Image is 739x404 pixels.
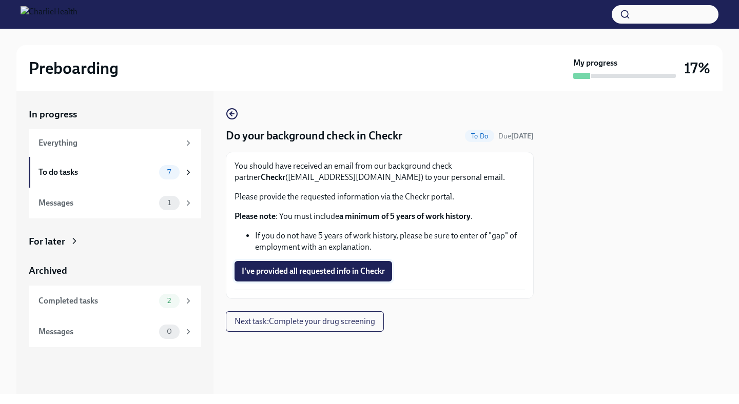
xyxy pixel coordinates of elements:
span: 0 [161,328,178,335]
div: For later [29,235,65,248]
strong: Checkr [261,172,285,182]
p: : You must include . [235,211,525,222]
span: To Do [465,132,494,140]
button: Next task:Complete your drug screening [226,311,384,332]
a: To do tasks7 [29,157,201,188]
p: You should have received an email from our background check partner ([EMAIL_ADDRESS][DOMAIN_NAME]... [235,160,525,183]
div: Messages [38,197,155,209]
span: 7 [161,168,177,176]
h2: Preboarding [29,58,119,78]
span: I've provided all requested info in Checkr [242,266,385,276]
a: For later [29,235,201,248]
a: Messages0 [29,316,201,347]
button: I've provided all requested info in Checkr [235,261,392,281]
a: In progress [29,108,201,121]
a: Completed tasks2 [29,286,201,316]
span: August 14th, 2025 08:00 [498,131,534,141]
img: CharlieHealth [21,6,77,23]
span: Next task : Complete your drug screening [235,316,375,327]
span: 2 [161,297,177,305]
strong: My progress [573,57,617,69]
strong: [DATE] [511,132,534,140]
a: Everything [29,129,201,157]
div: To do tasks [38,167,155,178]
span: Due [498,132,534,140]
div: Completed tasks [38,295,155,307]
li: If you do not have 5 years of work history, please be sure to enter of "gap" of employment with a... [255,230,525,253]
div: Messages [38,326,155,337]
p: Please provide the requested information via the Checkr portal. [235,191,525,203]
strong: a minimum of 5 years of work history [339,211,471,221]
div: Everything [38,137,180,149]
h4: Do your background check in Checkr [226,128,402,144]
span: 1 [162,199,177,207]
a: Messages1 [29,188,201,218]
h3: 17% [684,59,710,77]
a: Archived [29,264,201,277]
strong: Please note [235,211,276,221]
